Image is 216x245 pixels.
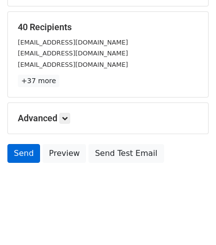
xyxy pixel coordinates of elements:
a: Send Test Email [88,144,164,163]
small: [EMAIL_ADDRESS][DOMAIN_NAME] [18,49,128,57]
iframe: Chat Widget [167,197,216,245]
a: Preview [43,144,86,163]
a: Send [7,144,40,163]
a: +37 more [18,75,59,87]
h5: 40 Recipients [18,22,198,33]
small: [EMAIL_ADDRESS][DOMAIN_NAME] [18,39,128,46]
small: [EMAIL_ADDRESS][DOMAIN_NAME] [18,61,128,68]
h5: Advanced [18,113,198,124]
